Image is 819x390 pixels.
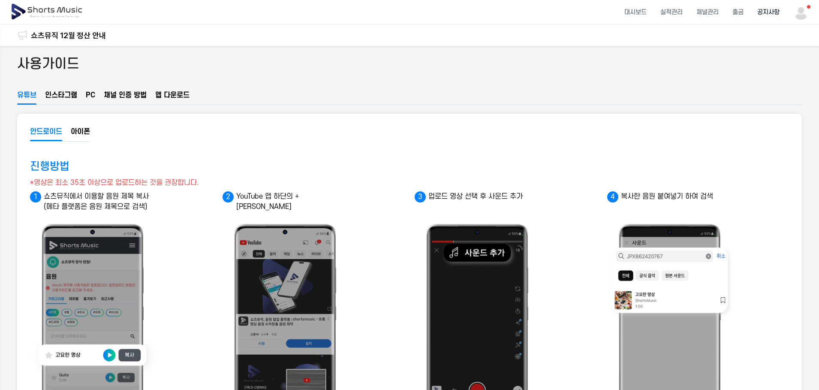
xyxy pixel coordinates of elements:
p: YouTube 앱 하단의 +[PERSON_NAME] [223,191,351,212]
div: *영상은 최소 35초 이상으로 업로드하는 것을 권장합니다. [30,178,199,188]
a: 쇼츠뮤직 12월 정산 안내 [31,30,106,41]
a: 출금 [726,1,750,24]
a: 실적관리 [653,1,690,24]
button: PC [86,90,95,105]
button: 채널 인증 방법 [104,90,147,105]
button: 아이폰 [71,127,90,141]
button: 유튜브 [17,90,36,105]
a: 채널관리 [690,1,726,24]
button: 인스타그램 [45,90,77,105]
h2: 사용가이드 [17,54,79,74]
p: 쇼츠뮤직에서 이용할 음원 제목 복사 (메타 플랫폼은 음원 제목으로 검색) [30,191,159,212]
button: 안드로이드 [30,127,62,141]
a: 공지사항 [750,1,786,24]
img: 사용자 이미지 [793,4,809,20]
a: 대시보드 [617,1,653,24]
p: 복사한 음원 붙여넣기 하여 검색 [607,191,736,202]
p: 업로드 영상 선택 후 사운드 추가 [415,191,543,202]
img: 알림 아이콘 [17,30,27,40]
button: 앱 다운로드 [155,90,190,105]
h3: 진행방법 [30,159,69,174]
